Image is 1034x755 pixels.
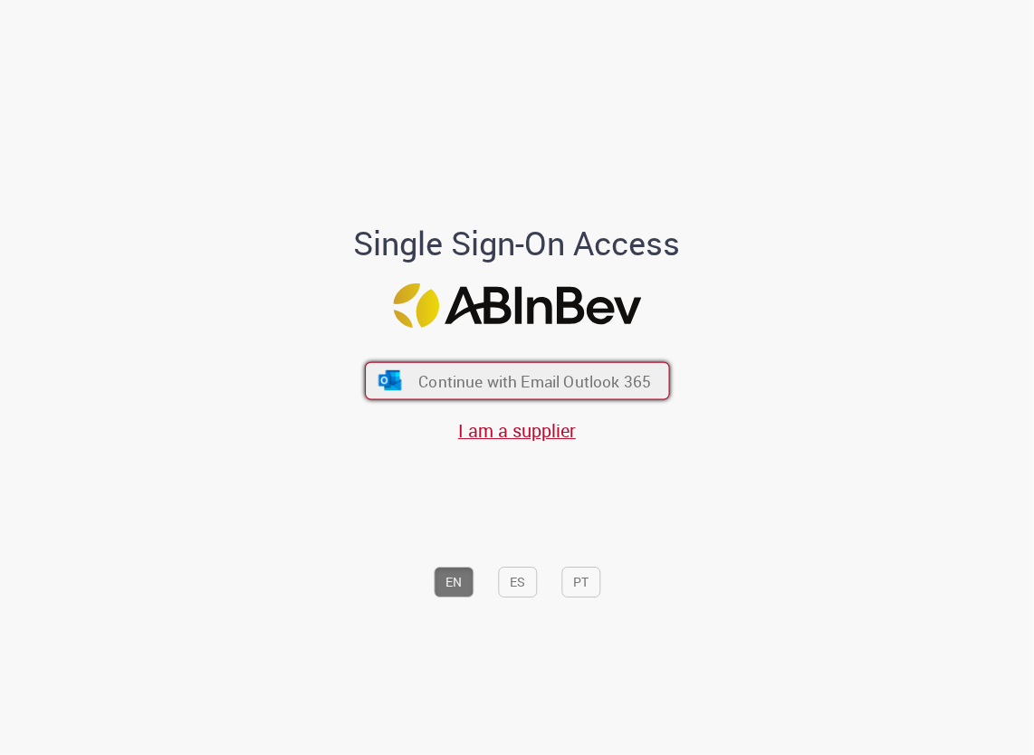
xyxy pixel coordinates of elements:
a: I am a supplier [458,418,576,443]
button: PT [561,567,600,597]
button: ES [498,567,537,597]
img: Logo ABInBev [393,283,641,328]
h1: Single Sign-On Access [311,226,723,263]
img: ícone Azure/Microsoft 360 [377,370,403,390]
span: Continue with Email Outlook 365 [418,370,651,391]
button: ícone Azure/Microsoft 360 Continue with Email Outlook 365 [365,361,670,399]
button: EN [434,567,474,597]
